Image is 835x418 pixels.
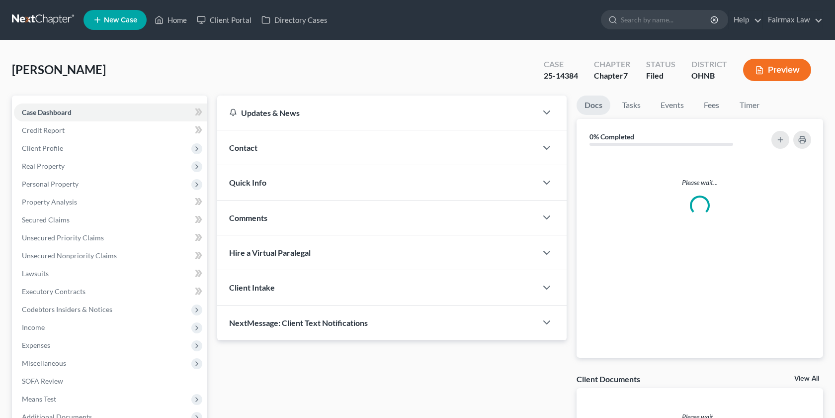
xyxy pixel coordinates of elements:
[22,323,45,331] span: Income
[22,126,65,134] span: Credit Report
[192,11,256,29] a: Client Portal
[614,96,649,115] a: Tasks
[732,96,767,115] a: Timer
[22,108,72,116] span: Case Dashboard
[743,59,811,81] button: Preview
[22,162,65,170] span: Real Property
[14,229,207,247] a: Unsecured Priority Claims
[544,70,578,82] div: 25-14384
[589,132,634,141] strong: 0% Completed
[577,374,640,384] div: Client Documents
[256,11,333,29] a: Directory Cases
[14,104,207,121] a: Case Dashboard
[229,107,525,118] div: Updates & News
[691,70,727,82] div: OHNB
[229,143,257,152] span: Contact
[646,59,675,70] div: Status
[623,71,628,80] span: 7
[22,233,104,242] span: Unsecured Priority Claims
[22,251,117,260] span: Unsecured Nonpriority Claims
[22,359,66,367] span: Miscellaneous
[794,375,819,382] a: View All
[14,372,207,390] a: SOFA Review
[22,305,112,313] span: Codebtors Insiders & Notices
[229,318,368,327] span: NextMessage: Client Text Notifications
[12,62,106,77] span: [PERSON_NAME]
[584,178,815,188] p: Please wait...
[621,10,712,29] input: Search by name...
[14,211,207,229] a: Secured Claims
[14,121,207,139] a: Credit Report
[22,377,63,385] span: SOFA Review
[653,96,692,115] a: Events
[594,70,630,82] div: Chapter
[14,247,207,265] a: Unsecured Nonpriority Claims
[14,283,207,301] a: Executory Contracts
[14,265,207,283] a: Lawsuits
[763,11,823,29] a: Fairmax Law
[104,16,137,24] span: New Case
[22,341,50,349] span: Expenses
[22,215,70,224] span: Secured Claims
[22,269,49,278] span: Lawsuits
[22,287,85,296] span: Executory Contracts
[594,59,630,70] div: Chapter
[229,283,275,292] span: Client Intake
[22,144,63,152] span: Client Profile
[150,11,192,29] a: Home
[14,193,207,211] a: Property Analysis
[22,395,56,403] span: Means Test
[696,96,728,115] a: Fees
[646,70,675,82] div: Filed
[544,59,578,70] div: Case
[22,180,79,188] span: Personal Property
[22,198,77,206] span: Property Analysis
[729,11,762,29] a: Help
[229,178,266,187] span: Quick Info
[577,96,610,115] a: Docs
[691,59,727,70] div: District
[229,248,311,257] span: Hire a Virtual Paralegal
[229,213,267,222] span: Comments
